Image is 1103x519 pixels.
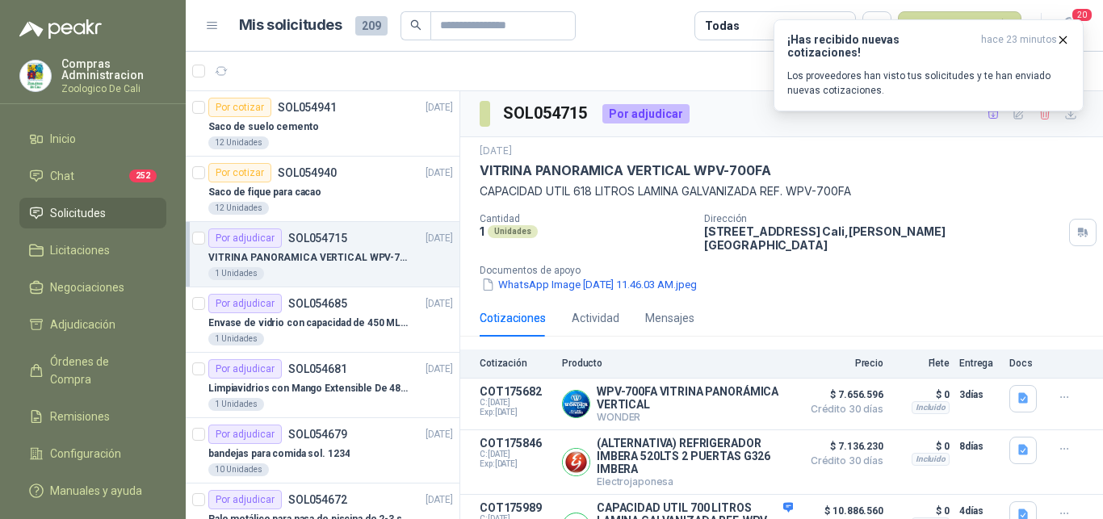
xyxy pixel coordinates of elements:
a: Por cotizarSOL054940[DATE] Saco de fique para cacao12 Unidades [186,157,459,222]
span: Chat [50,167,74,185]
img: Company Logo [563,391,589,417]
p: SOL054681 [288,363,347,375]
button: WhatsApp Image [DATE] 11.46.03 AM.jpeg [480,276,698,293]
p: COT175846 [480,437,552,450]
p: [DATE] [426,100,453,115]
span: Manuales y ayuda [50,482,142,500]
p: 1 [480,224,484,238]
button: 20 [1055,11,1084,40]
span: 209 [355,16,388,36]
p: Docs [1009,358,1042,369]
div: Todas [705,17,739,35]
p: [DATE] [426,296,453,312]
p: Los proveedores han visto tus solicitudes y te han enviado nuevas cotizaciones. [787,69,1070,98]
span: Órdenes de Compra [50,353,151,388]
p: Entrega [959,358,1000,369]
h1: Mis solicitudes [239,14,342,37]
span: Solicitudes [50,204,106,222]
span: search [410,19,421,31]
a: Por adjudicarSOL054681[DATE] Limpiavidrios con Mango Extensible De 48 a 78 cm1 Unidades [186,353,459,418]
div: Por adjudicar [208,490,282,509]
a: Por adjudicarSOL054679[DATE] bandejas para comida sol. 123410 Unidades [186,418,459,483]
span: Exp: [DATE] [480,408,552,417]
a: Negociaciones [19,272,166,303]
p: Documentos de apoyo [480,265,1097,276]
p: [DATE] [426,231,453,246]
p: Saco de fique para cacao [208,185,321,200]
span: $ 7.136.230 [803,437,883,456]
p: 8 días [959,437,1000,456]
p: Limpiavidrios con Mango Extensible De 48 a 78 cm [208,381,409,396]
span: Crédito 30 días [803,404,883,414]
p: Cotización [480,358,552,369]
p: Producto [562,358,793,369]
span: $ 7.656.596 [803,385,883,404]
p: SOL054940 [278,167,337,178]
img: Logo peakr [19,19,102,39]
p: 3 días [959,385,1000,404]
span: C: [DATE] [480,398,552,408]
p: SOL054679 [288,429,347,440]
span: C: [DATE] [480,450,552,459]
span: Exp: [DATE] [480,459,552,469]
div: 1 Unidades [208,267,264,280]
a: Adjudicación [19,309,166,340]
a: Inicio [19,123,166,154]
span: 20 [1071,7,1093,23]
p: SOL054685 [288,298,347,309]
div: Unidades [488,225,538,238]
a: Solicitudes [19,198,166,228]
p: Zoologico De Cali [61,84,166,94]
span: Adjudicación [50,316,115,333]
span: Inicio [50,130,76,148]
span: Configuración [50,445,121,462]
img: Company Logo [20,61,51,91]
p: WONDER [597,411,793,423]
a: Por adjudicarSOL054685[DATE] Envase de vidrio con capacidad de 450 ML – 9X8X8 CM Caja x 12 unidad... [186,287,459,353]
p: SOL054672 [288,494,347,505]
p: COT175682 [480,385,552,398]
p: Saco de suelo cemento [208,119,318,135]
p: [STREET_ADDRESS] Cali , [PERSON_NAME][GEOGRAPHIC_DATA] [704,224,1063,252]
div: Por cotizar [208,163,271,182]
p: Electrojaponesa [597,475,793,488]
button: Nueva solicitud [898,11,1021,40]
span: 252 [129,170,157,182]
a: Órdenes de Compra [19,346,166,395]
button: ¡Has recibido nuevas cotizaciones!hace 23 minutos Los proveedores han visto tus solicitudes y te ... [774,19,1084,111]
div: Por adjudicar [602,104,690,123]
p: Flete [893,358,950,369]
h3: ¡Has recibido nuevas cotizaciones! [787,33,975,59]
div: Incluido [912,401,950,414]
h3: SOL054715 [503,101,589,126]
p: [DATE] [426,492,453,508]
p: [DATE] [426,362,453,377]
p: (ALTERNATIVA) REFRIGERADOR IMBERA 520LTS 2 PUERTAS G326 IMBERA [597,437,793,475]
p: [DATE] [426,427,453,442]
p: WPV-700FA VITRINA PANORÁMICA VERTICAL [597,385,793,411]
a: Configuración [19,438,166,469]
div: Por adjudicar [208,425,282,444]
p: VITRINA PANORAMICA VERTICAL WPV-700FA [208,250,409,266]
span: Negociaciones [50,278,124,296]
p: VITRINA PANORAMICA VERTICAL WPV-700FA [480,162,770,179]
div: Cotizaciones [480,309,546,327]
div: Por adjudicar [208,294,282,313]
div: 12 Unidades [208,202,269,215]
div: 1 Unidades [208,333,264,345]
p: [DATE] [426,165,453,181]
img: Company Logo [563,449,589,475]
a: Por cotizarSOL054941[DATE] Saco de suelo cemento12 Unidades [186,91,459,157]
div: Mensajes [645,309,694,327]
span: Crédito 30 días [803,456,883,466]
a: Por adjudicarSOL054715[DATE] VITRINA PANORAMICA VERTICAL WPV-700FA1 Unidades [186,222,459,287]
span: Licitaciones [50,241,110,259]
p: Envase de vidrio con capacidad de 450 ML – 9X8X8 CM Caja x 12 unidades [208,316,409,331]
div: 1 Unidades [208,398,264,411]
a: Licitaciones [19,235,166,266]
span: hace 23 minutos [981,33,1057,59]
p: COT175989 [480,501,552,514]
p: CAPACIDAD UTIL 618 LITROS LAMINA GALVANIZADA REF. WPV-700FA [480,182,1084,200]
div: Por cotizar [208,98,271,117]
p: [DATE] [480,144,512,159]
